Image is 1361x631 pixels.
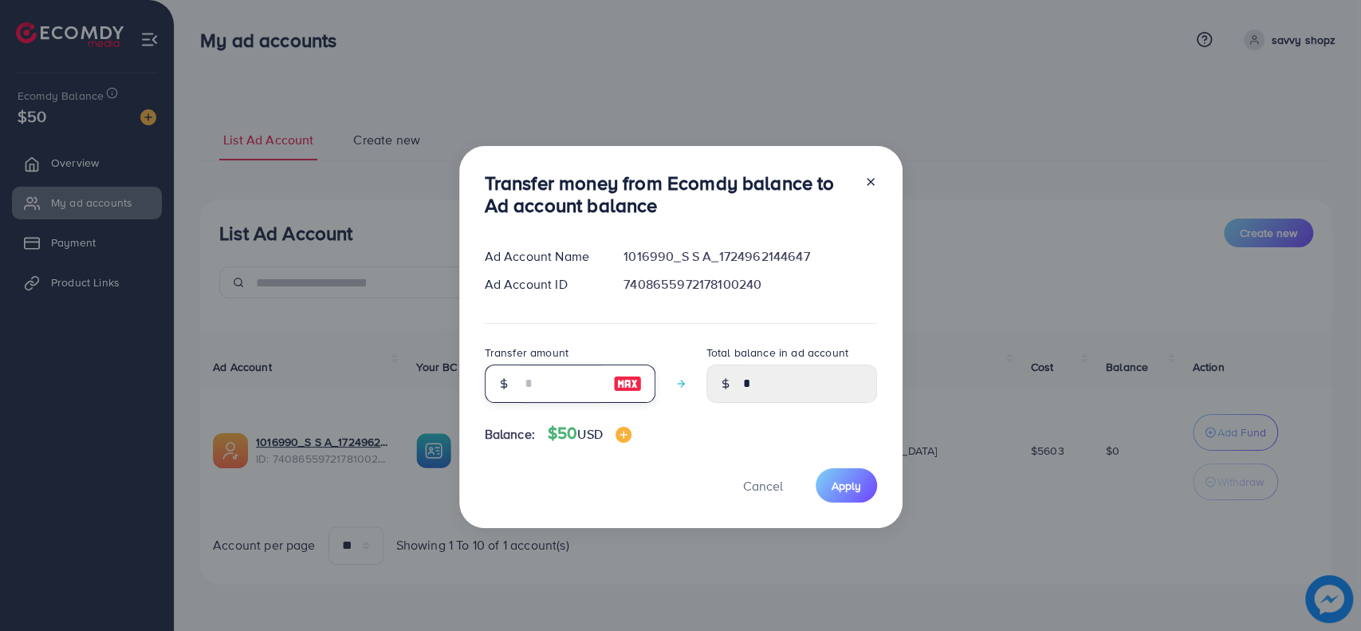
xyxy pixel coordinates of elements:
div: Ad Account Name [472,247,612,266]
button: Apply [816,468,877,503]
img: image [613,374,642,393]
span: Apply [832,478,861,494]
label: Total balance in ad account [706,345,848,361]
h4: $50 [548,424,631,444]
span: USD [577,425,602,443]
button: Cancel [723,468,803,503]
label: Transfer amount [485,345,568,361]
h3: Transfer money from Ecomdy balance to Ad account balance [485,172,852,218]
span: Cancel [743,477,783,495]
span: Balance: [485,425,535,444]
div: Ad Account ID [472,275,612,294]
div: 1016990_S S A_1724962144647 [611,247,889,266]
img: image [616,427,631,443]
div: 7408655972178100240 [611,275,889,294]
